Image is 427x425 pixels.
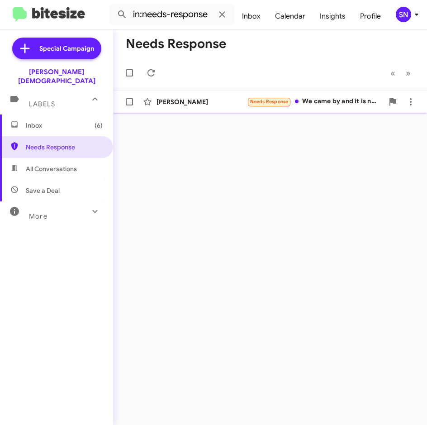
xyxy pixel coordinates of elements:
span: « [390,67,395,79]
h1: Needs Response [126,37,226,51]
button: SN [388,7,417,22]
span: All Conversations [26,164,77,173]
span: (6) [95,121,103,130]
a: Insights [313,3,353,29]
span: Labels [29,100,55,108]
a: Inbox [235,3,268,29]
span: Needs Response [26,143,103,152]
span: Needs Response [250,99,289,105]
div: We came by and it is not a fit for us [247,96,384,107]
span: » [406,67,411,79]
nav: Page navigation example [385,64,416,82]
span: Inbox [26,121,103,130]
div: [PERSON_NAME] [157,97,247,106]
a: Special Campaign [12,38,101,59]
span: Special Campaign [39,44,94,53]
input: Search [109,4,235,25]
a: Profile [353,3,388,29]
a: Calendar [268,3,313,29]
button: Next [400,64,416,82]
span: More [29,212,47,220]
button: Previous [385,64,401,82]
div: SN [396,7,411,22]
span: Save a Deal [26,186,60,195]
